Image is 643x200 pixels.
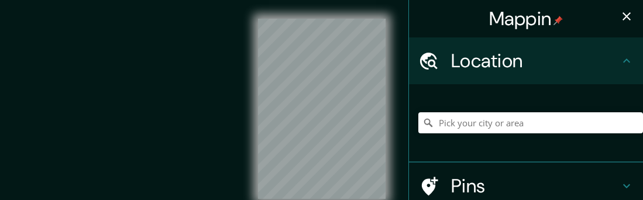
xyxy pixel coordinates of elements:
[451,174,620,198] h4: Pins
[418,112,643,133] input: Pick your city or area
[258,19,386,199] canvas: Map
[489,7,563,30] h4: Mappin
[409,37,643,84] div: Location
[553,16,563,25] img: pin-icon.png
[451,49,620,73] h4: Location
